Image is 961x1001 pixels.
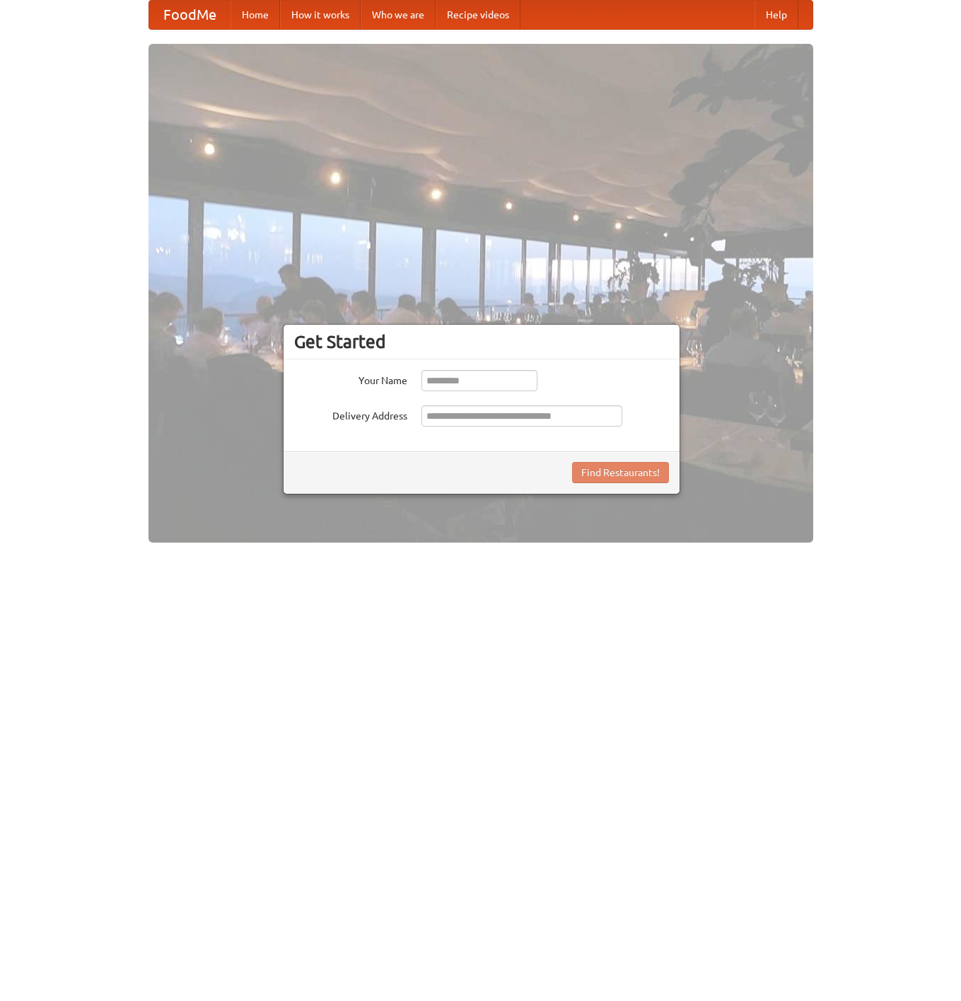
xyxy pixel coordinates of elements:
[231,1,280,29] a: Home
[572,462,669,483] button: Find Restaurants!
[280,1,361,29] a: How it works
[149,1,231,29] a: FoodMe
[755,1,798,29] a: Help
[294,331,669,352] h3: Get Started
[294,405,407,423] label: Delivery Address
[294,370,407,388] label: Your Name
[436,1,520,29] a: Recipe videos
[361,1,436,29] a: Who we are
